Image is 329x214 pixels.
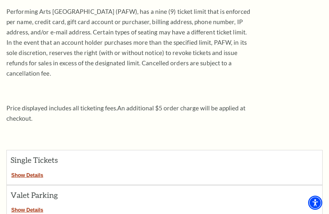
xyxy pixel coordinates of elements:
span: An additional $5 order charge will be applied at checkout. [6,104,245,122]
button: Show Details [7,170,48,178]
h2: Single Tickets [11,156,77,164]
p: Price displayed includes all ticketing fees. [6,103,251,124]
h2: Valet Parking [11,191,77,199]
button: Show Details [7,205,48,213]
div: Accessibility Menu [308,196,322,210]
p: Performing Arts [GEOGRAPHIC_DATA] (PAFW), has a nine (9) ticket limit that is enforced per name, ... [6,6,251,79]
